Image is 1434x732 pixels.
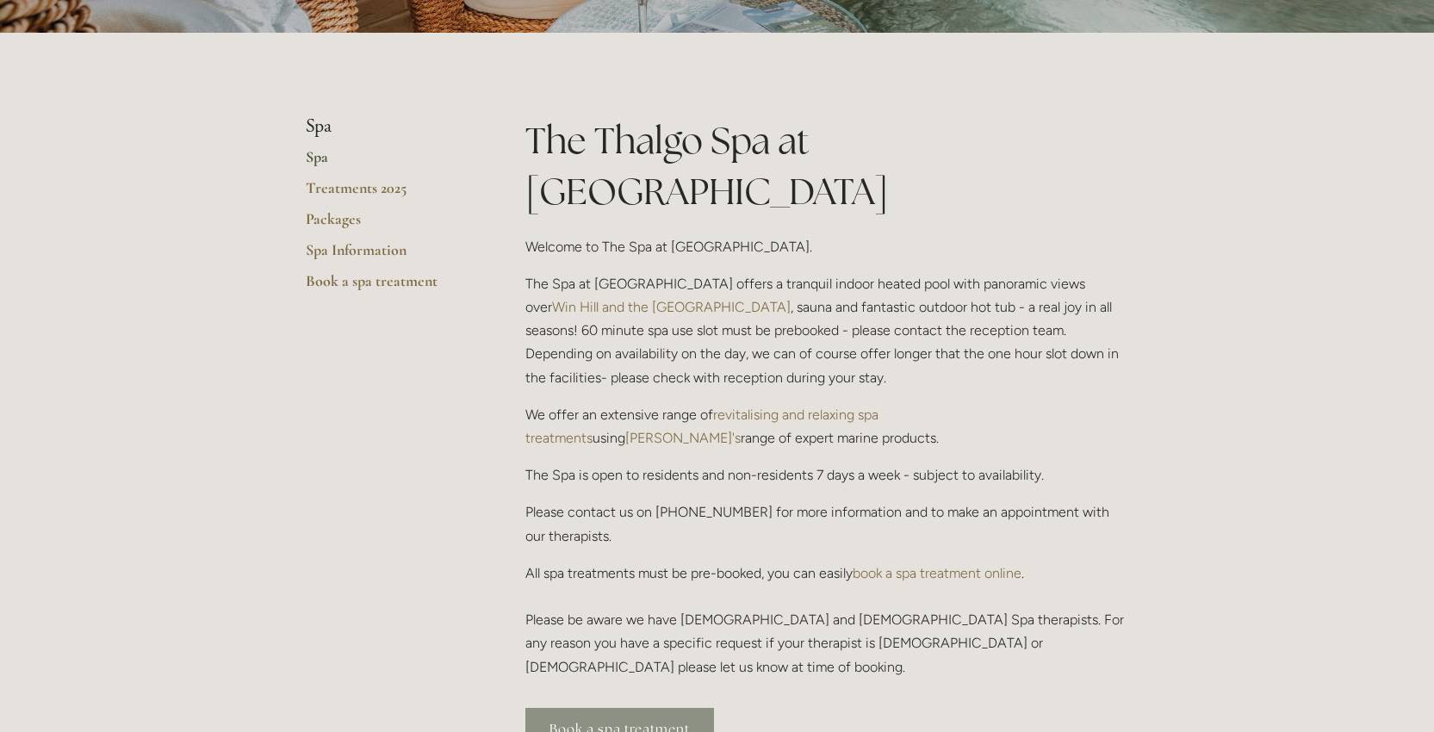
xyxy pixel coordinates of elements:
[306,271,470,302] a: Book a spa treatment
[306,209,470,240] a: Packages
[525,463,1129,487] p: The Spa is open to residents and non-residents 7 days a week - subject to availability.
[552,299,791,315] a: Win Hill and the [GEOGRAPHIC_DATA]
[625,430,741,446] a: [PERSON_NAME]'s
[525,235,1129,258] p: Welcome to The Spa at [GEOGRAPHIC_DATA].
[306,147,470,178] a: Spa
[306,178,470,209] a: Treatments 2025
[525,500,1129,547] p: Please contact us on [PHONE_NUMBER] for more information and to make an appointment with our ther...
[525,272,1129,389] p: The Spa at [GEOGRAPHIC_DATA] offers a tranquil indoor heated pool with panoramic views over , sau...
[525,561,1129,679] p: All spa treatments must be pre-booked, you can easily . Please be aware we have [DEMOGRAPHIC_DATA...
[853,565,1021,581] a: book a spa treatment online
[306,240,470,271] a: Spa Information
[306,115,470,138] li: Spa
[525,115,1129,217] h1: The Thalgo Spa at [GEOGRAPHIC_DATA]
[525,403,1129,450] p: We offer an extensive range of using range of expert marine products.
